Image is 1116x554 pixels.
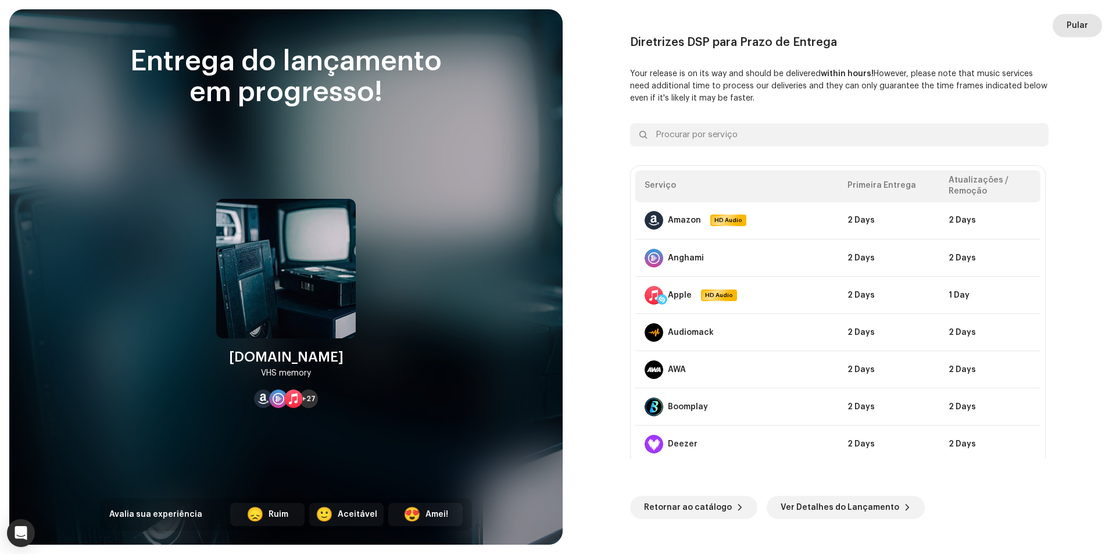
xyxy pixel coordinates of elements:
td: 1 Day [939,277,1040,314]
button: Ver Detalhes do Lançamento [767,496,925,519]
div: Audiomack [668,328,714,337]
td: 2 Days [939,314,1040,351]
p: Your release is on its way and should be delivered However, please note that music services need ... [630,68,1049,105]
div: Deezer [668,439,697,449]
span: HD Audio [711,216,745,225]
td: 2 Days [838,240,939,277]
div: Aceitável [338,509,377,521]
input: Procurar por serviço [630,123,1049,146]
div: Diretrizes DSP para Prazo de Entrega [630,35,1049,49]
td: 2 Days [939,240,1040,277]
button: Pular [1053,14,1102,37]
div: Amazon [668,216,701,225]
td: 2 Days [939,351,1040,388]
th: Atualizações / Remoção [939,170,1040,202]
div: AWA [668,365,686,374]
span: Ver Detalhes do Lançamento [781,496,899,519]
span: HD Audio [702,291,736,300]
div: 😞 [246,507,264,521]
td: 2 Days [838,277,939,314]
span: Avalia sua experiência [109,510,202,519]
div: Ruim [269,509,288,521]
span: Pular [1067,14,1088,37]
td: 2 Days [838,351,939,388]
div: 😍 [403,507,421,521]
td: 2 Days [838,426,939,463]
td: 2 Days [939,426,1040,463]
th: Primeira Entrega [838,170,939,202]
img: c6857ada-933d-4339-8cfb-6cd8564545b2 [216,199,356,338]
div: Entrega do lançamento em progresso! [100,47,472,108]
div: [DOMAIN_NAME] [229,348,344,366]
span: +27 [302,394,316,403]
td: 2 Days [939,388,1040,426]
td: 2 Days [838,314,939,351]
div: Anghami [668,253,704,263]
div: Boomplay [668,402,708,412]
span: Retornar ao catálogo [644,496,732,519]
div: Amei! [425,509,448,521]
td: 2 Days [939,202,1040,240]
button: Retornar ao catálogo [630,496,757,519]
b: within hours! [821,70,874,78]
div: Open Intercom Messenger [7,519,35,547]
div: Apple [668,291,692,300]
th: Serviço [635,170,838,202]
td: 2 Days [838,202,939,240]
div: VHS memory [261,366,311,380]
td: 2 Days [838,388,939,426]
div: 🙂 [316,507,333,521]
